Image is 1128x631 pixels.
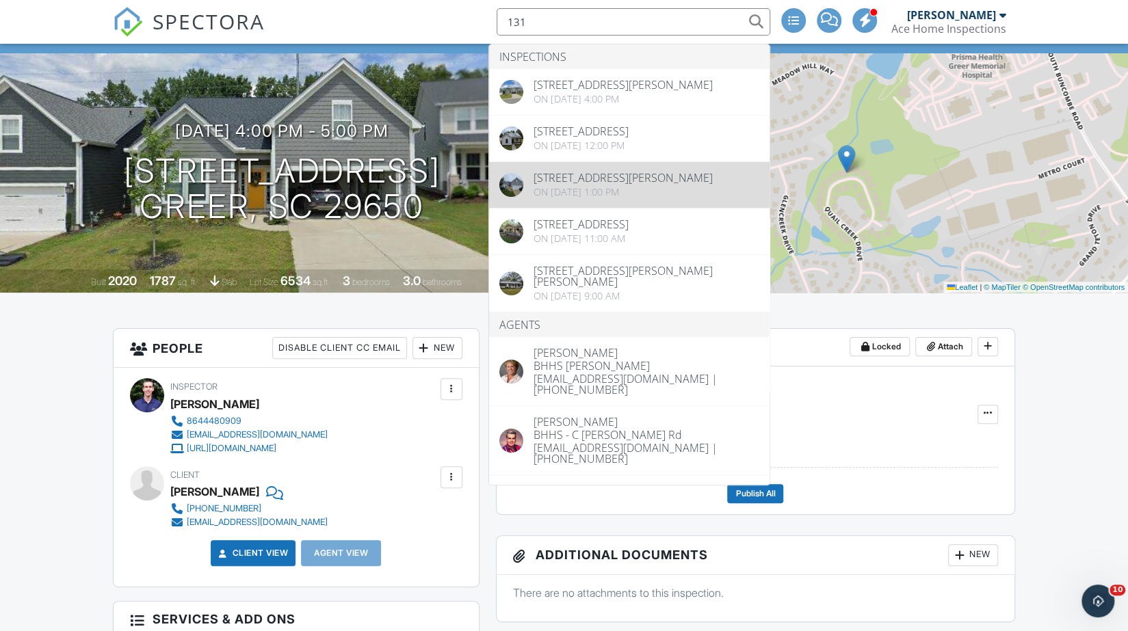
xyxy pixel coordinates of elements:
[1110,585,1125,595] span: 10
[534,219,629,230] div: [STREET_ADDRESS]
[222,277,237,287] span: slab
[489,337,770,405] a: [PERSON_NAME] BHHS [PERSON_NAME] [EMAIL_ADDRESS][DOMAIN_NAME] | [PHONE_NUMBER]
[113,7,143,37] img: The Best Home Inspection Software - Spectora
[489,162,770,208] a: [STREET_ADDRESS][PERSON_NAME] On [DATE] 1:00 pm
[170,515,328,529] a: [EMAIL_ADDRESS][DOMAIN_NAME]
[250,277,278,287] span: Lot Size
[534,94,713,105] div: On [DATE] 4:00 pm
[499,173,523,197] img: 9288960%2Fcover_photos%2F4Vr9iruyg540AZMBikAt%2Foriginal.jpg
[124,153,441,226] h1: [STREET_ADDRESS] Greer, SC 29650
[948,544,998,566] div: New
[513,585,999,600] p: There are no attachments to this inspection.
[114,329,479,368] h3: People
[499,80,523,104] img: streetview
[497,8,770,36] input: Search everything...
[534,126,629,137] div: [STREET_ADDRESS]
[499,271,523,295] img: data
[980,283,982,291] span: |
[91,277,106,287] span: Built
[170,394,259,414] div: [PERSON_NAME]
[489,475,770,531] a: [PERSON_NAME]
[489,406,770,474] a: [PERSON_NAME] BHHS - C [PERSON_NAME] Rd [EMAIL_ADDRESS][DOMAIN_NAME] | [PHONE_NUMBER]
[343,273,350,288] div: 3
[170,470,200,480] span: Client
[170,428,328,442] a: [EMAIL_ADDRESS][DOMAIN_NAME]
[113,18,265,47] a: SPECTORA
[984,283,1021,291] a: © MapTiler
[891,22,1006,36] div: Ace Home Inspections
[534,265,759,287] div: [STREET_ADDRESS][PERSON_NAME][PERSON_NAME]
[170,442,328,455] a: [URL][DOMAIN_NAME]
[497,536,1015,575] h3: Additional Documents
[947,283,978,291] a: Leaflet
[907,8,996,22] div: [PERSON_NAME]
[534,79,713,90] div: [STREET_ADDRESS][PERSON_NAME]
[153,7,265,36] span: SPECTORA
[187,443,276,454] div: [URL][DOMAIN_NAME]
[108,273,137,288] div: 2020
[534,233,629,244] div: On [DATE] 11:00 am
[423,277,462,287] span: bathrooms
[187,429,328,440] div: [EMAIL_ADDRESS][DOMAIN_NAME]
[1081,585,1114,617] iframe: Intercom live chat
[1023,283,1125,291] a: © OpenStreetMap contributors
[499,360,523,384] img: jpeg
[534,347,759,358] div: [PERSON_NAME]
[175,122,389,140] h3: [DATE] 4:00 pm - 5:00 pm
[170,414,328,428] a: 8644480909
[534,358,759,371] div: BHHS [PERSON_NAME]
[187,503,261,514] div: [PHONE_NUMBER]
[215,546,288,560] a: Client View
[489,69,770,115] a: [STREET_ADDRESS][PERSON_NAME] On [DATE] 4:00 pm
[403,273,421,288] div: 3.0
[499,429,523,453] img: jpeg
[499,126,523,150] img: 9558441%2Fcover_photos%2FJaVVVEKVtK3US8Mrj0kU%2Foriginal.jpeg
[534,416,759,427] div: [PERSON_NAME]
[534,427,759,440] div: BHHS - C [PERSON_NAME] Rd
[280,273,311,288] div: 6534
[272,337,407,359] div: Disable Client CC Email
[313,277,330,287] span: sq.ft.
[534,291,759,301] div: On [DATE] 9:00 am
[187,517,328,528] div: [EMAIL_ADDRESS][DOMAIN_NAME]
[534,440,759,464] div: [EMAIL_ADDRESS][DOMAIN_NAME] | [PHONE_NUMBER]
[489,116,770,161] a: [STREET_ADDRESS] On [DATE] 12:00 pm
[170,481,259,502] div: [PERSON_NAME]
[489,44,770,69] li: Inspections
[178,277,197,287] span: sq. ft.
[412,337,462,359] div: New
[489,209,770,254] a: [STREET_ADDRESS] On [DATE] 11:00 am
[489,312,770,337] li: Agents
[499,219,523,243] img: cover.jpg
[534,187,713,198] div: On [DATE] 1:00 pm
[170,381,218,392] span: Inspector
[534,140,629,151] div: On [DATE] 12:00 pm
[534,172,713,183] div: [STREET_ADDRESS][PERSON_NAME]
[187,416,241,427] div: 8644480909
[489,255,770,312] a: [STREET_ADDRESS][PERSON_NAME][PERSON_NAME] On [DATE] 9:00 am
[838,145,855,173] img: Marker
[150,273,176,288] div: 1787
[170,502,328,515] a: [PHONE_NUMBER]
[352,277,390,287] span: bedrooms
[534,371,759,395] div: [EMAIL_ADDRESS][DOMAIN_NAME] | [PHONE_NUMBER]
